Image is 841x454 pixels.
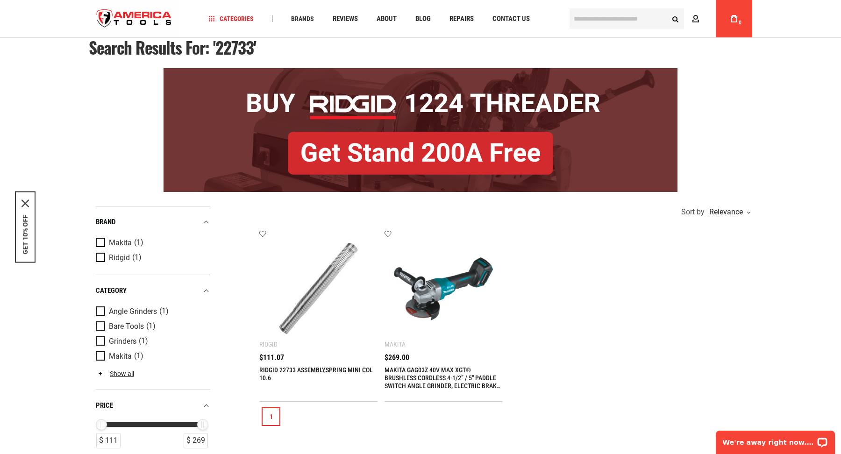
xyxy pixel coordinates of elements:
[109,254,130,262] span: Ridgid
[259,354,284,362] span: $111.07
[159,307,169,315] span: (1)
[96,370,134,377] a: Show all
[385,366,501,397] a: MAKITA GAG03Z 40V MAX XGT® BRUSHLESS CORDLESS 4-1/2” / 5" PADDLE SWITCH ANGLE GRINDER, ELECTRIC B...
[96,306,208,317] a: Angle Grinders (1)
[132,254,142,262] span: (1)
[109,352,132,361] span: Makita
[89,1,179,36] img: America Tools
[96,351,208,362] a: Makita (1)
[164,68,677,192] img: BOGO: Buy RIDGID® 1224 Threader, Get Stand 200A Free!
[411,13,435,25] a: Blog
[184,433,208,448] div: $ 269
[287,13,318,25] a: Brands
[96,253,208,263] a: Ridgid (1)
[707,208,750,216] div: Relevance
[96,321,208,332] a: Bare Tools (1)
[291,15,314,22] span: Brands
[394,239,493,339] img: MAKITA GAG03Z 40V MAX XGT® BRUSHLESS CORDLESS 4-1/2” / 5
[96,433,121,448] div: $ 111
[666,10,684,28] button: Search
[372,13,401,25] a: About
[96,336,208,347] a: Grinders (1)
[259,340,278,348] div: Ridgid
[164,68,677,75] a: BOGO: Buy RIDGID® 1224 Threader, Get Stand 200A Free!
[445,13,478,25] a: Repairs
[109,322,144,331] span: Bare Tools
[333,15,358,22] span: Reviews
[710,425,841,454] iframe: LiveChat chat widget
[109,239,132,247] span: Makita
[21,200,29,207] button: Close
[262,407,280,426] a: 1
[146,322,156,330] span: (1)
[377,15,397,22] span: About
[681,208,705,216] span: Sort by
[109,337,136,346] span: Grinders
[259,366,373,382] a: RIDGID 22733 ASSEMBLY,SPRING MINI COL 10.6
[385,354,409,362] span: $269.00
[492,15,530,22] span: Contact Us
[415,15,431,22] span: Blog
[96,284,210,297] div: category
[385,340,406,348] div: Makita
[21,215,29,255] button: GET 10% OFF
[89,1,179,36] a: store logo
[134,239,143,247] span: (1)
[205,13,258,25] a: Categories
[89,35,256,59] span: Search results for: '22733'
[739,20,741,25] span: 0
[96,399,210,412] div: price
[449,15,474,22] span: Repairs
[269,239,368,339] img: RIDGID 22733 ASSEMBLY,SPRING MINI COL 10.6
[96,216,210,228] div: Brand
[21,200,29,207] svg: close icon
[209,15,254,22] span: Categories
[96,238,208,248] a: Makita (1)
[139,337,148,345] span: (1)
[134,352,143,360] span: (1)
[109,307,157,316] span: Angle Grinders
[328,13,362,25] a: Reviews
[488,13,534,25] a: Contact Us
